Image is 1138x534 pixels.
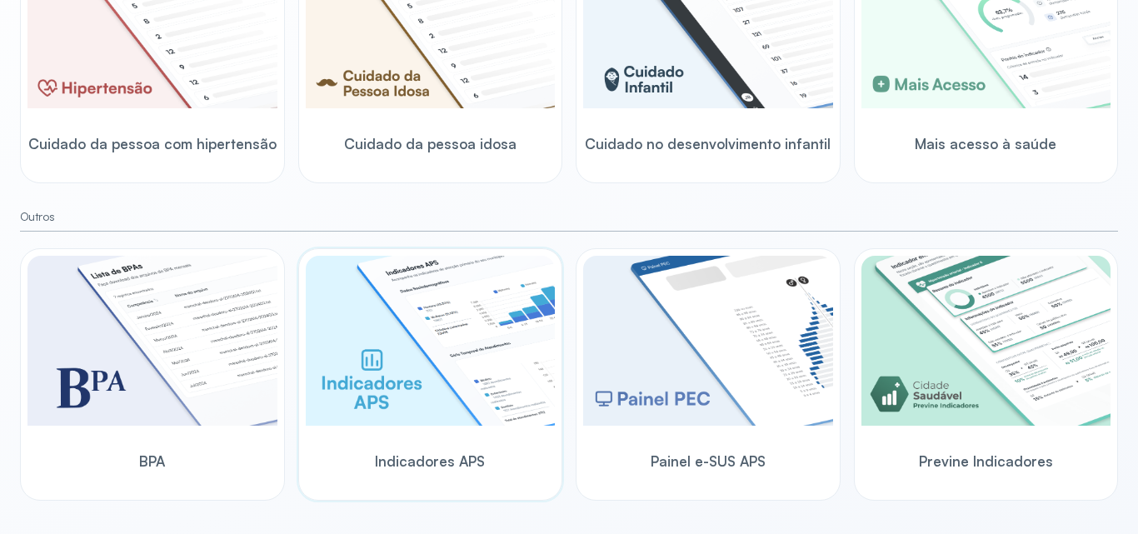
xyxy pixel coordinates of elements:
[306,256,556,426] img: aps-indicators.png
[861,256,1111,426] img: previne-brasil.png
[585,135,831,152] span: Cuidado no desenvolvimento infantil
[28,135,277,152] span: Cuidado da pessoa com hipertensão
[915,135,1056,152] span: Mais acesso à saúde
[20,210,1118,224] small: Outros
[344,135,517,152] span: Cuidado da pessoa idosa
[583,256,833,426] img: pec-panel.png
[375,452,485,470] span: Indicadores APS
[651,452,766,470] span: Painel e-SUS APS
[27,256,277,426] img: bpa.png
[919,452,1053,470] span: Previne Indicadores
[139,452,165,470] span: BPA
